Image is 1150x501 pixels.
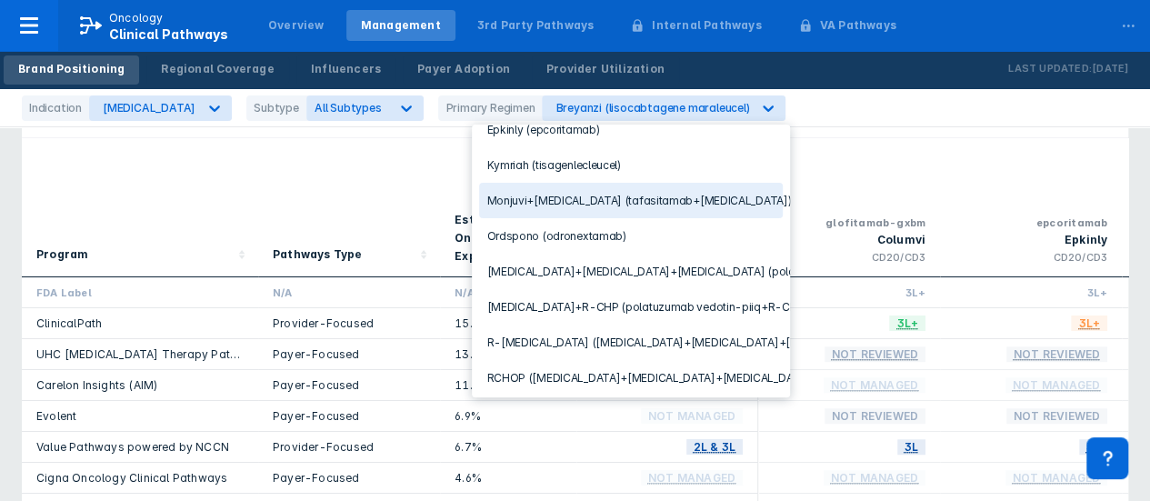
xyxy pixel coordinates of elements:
div: Yescarta (axicabtagene ciloleucel) [479,396,783,431]
div: Indication [22,95,89,121]
div: CD20/CD3 [773,249,925,266]
a: Provider Utilization [532,55,679,85]
a: 3rd Party Pathways [463,10,609,41]
div: 6.9% [455,408,562,424]
div: Sort [258,138,440,277]
div: [MEDICAL_DATA] [103,101,195,115]
div: CD20/CD3 [955,249,1107,266]
div: Internal Pathways [652,17,761,34]
span: Not Reviewed [825,406,925,426]
div: Provider-Focused [273,439,425,455]
div: FDA Label [36,285,244,300]
div: [MEDICAL_DATA]+[MEDICAL_DATA]+[MEDICAL_DATA] (polatuzumab vedotin-piiq+[MEDICAL_DATA]+[MEDICAL_DA... [479,254,783,289]
div: Kymriah (tisagenlecleucel) [479,147,783,183]
div: Payer Adoption [417,61,510,77]
span: Not Managed [824,467,925,488]
a: Regional Coverage [146,55,288,85]
span: Not Managed [824,375,925,396]
span: Not Managed [1005,467,1107,488]
div: glofitamab-gxbm [773,215,925,231]
div: 6.7% [455,439,562,455]
a: Management [346,10,455,41]
p: Oncology [109,10,164,26]
span: 3L+ [889,313,925,334]
div: 11.6% [455,377,562,393]
a: Overview [254,10,339,41]
span: 2L & 3L [686,436,743,457]
div: Pathways Type [273,245,363,264]
div: N/A [273,285,425,300]
div: RCHOP ([MEDICAL_DATA]+[MEDICAL_DATA]+[MEDICAL_DATA]+[MEDICAL_DATA]+[MEDICAL_DATA]) [479,360,783,396]
div: Payer-Focused [273,470,425,486]
div: Regional Coverage [161,61,274,77]
div: Epkinly (epcoritamab) [479,112,783,147]
div: Sort [22,138,258,277]
div: 4.6% [455,470,562,486]
div: 3L+ [773,285,925,300]
div: Management [361,17,441,34]
div: VA Pathways [820,17,896,34]
div: Ordspono (odronextamab) [479,218,783,254]
div: Payer-Focused [273,408,425,424]
div: [MEDICAL_DATA]+R-CHP (polatuzumab vedotin-piiq+R-CHP) [479,289,783,325]
div: 13.1% [455,346,562,362]
div: R-[MEDICAL_DATA] ([MEDICAL_DATA]+[MEDICAL_DATA]+[MEDICAL_DATA]) [479,325,783,360]
a: Evolent [36,409,76,423]
span: Clinical Pathways [109,26,228,42]
a: Brand Positioning [4,55,139,85]
div: Overview [268,17,325,34]
span: 3L+ [1071,313,1107,334]
div: Payer-Focused [273,377,425,393]
div: Monjuvi+[MEDICAL_DATA] (tafasitamab+[MEDICAL_DATA]) [479,183,783,218]
div: 15.2% [455,316,562,331]
a: Value Pathways powered by NCCN [36,440,229,454]
div: 3rd Party Pathways [477,17,595,34]
div: Breyanzi (lisocabtagene maraleucel) [555,101,749,115]
span: Not Reviewed [1006,344,1107,365]
div: ... [1110,3,1146,41]
span: All Subtypes [315,101,382,115]
div: Provider-Focused [273,316,425,331]
div: 3L+ [955,285,1107,300]
a: UHC [MEDICAL_DATA] Therapy Pathways [36,347,266,361]
a: Cigna Oncology Clinical Pathways [36,471,227,485]
div: Influencers [311,61,381,77]
a: ClinicalPath [36,316,102,330]
div: Contact Support [1086,437,1128,479]
span: Not Managed [641,467,743,488]
div: Provider Utilization [546,61,665,77]
span: Not Managed [1005,375,1107,396]
span: 3L [897,436,925,457]
div: Program [36,245,88,264]
p: Last Updated: [1008,60,1092,78]
a: Influencers [296,55,395,85]
span: Not Managed [641,406,743,426]
span: Not Reviewed [1006,406,1107,426]
div: Sort [440,138,576,277]
div: Payer-Focused [273,346,425,362]
div: N/A [455,285,562,300]
div: Estimated % Oncologist Exposure [455,211,551,266]
div: epcoritamab [955,215,1107,231]
p: [DATE] [1092,60,1128,78]
span: Not Reviewed [825,344,925,365]
div: Subtype [246,95,306,121]
span: 3L [1079,436,1107,457]
div: Primary Regimen [438,95,542,121]
div: Columvi [773,231,925,249]
div: Epkinly [955,231,1107,249]
a: Payer Adoption [403,55,525,85]
a: Carelon Insights (AIM) [36,378,157,392]
div: Brand Positioning [18,61,125,77]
